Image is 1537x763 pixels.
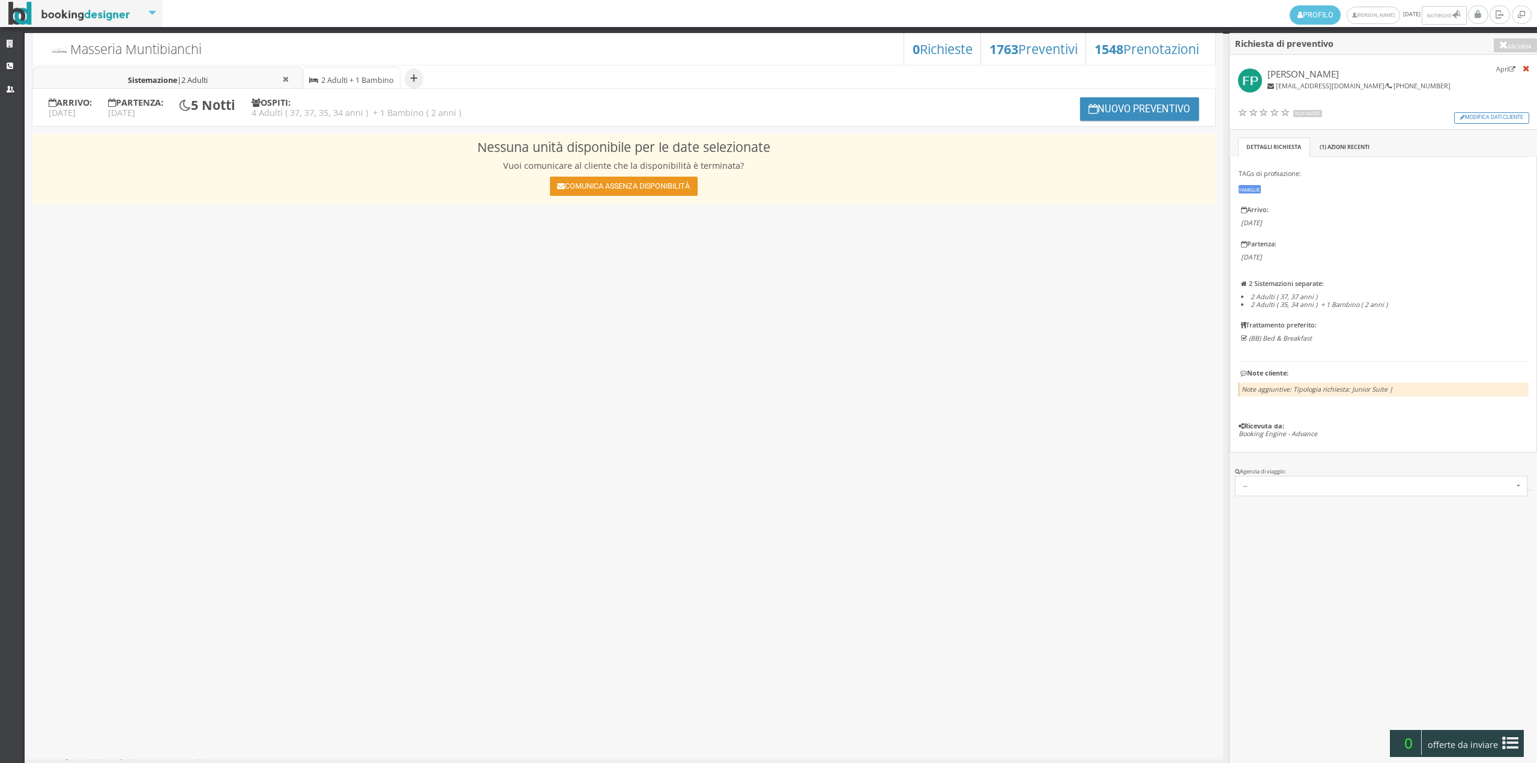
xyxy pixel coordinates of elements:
[1239,429,1317,438] i: Booking Engine - Advance
[1290,5,1468,25] span: [DATE]
[1235,38,1333,49] b: Richiesta di preventivo
[1241,240,1526,248] h6: Partenza:
[1235,468,1532,476] div: Agenzia di viaggio:
[1395,730,1422,755] span: 0
[1321,143,1324,151] span: 1
[1238,138,1310,157] a: Dettagli Richiesta
[1235,476,1527,496] button: --
[1290,5,1341,25] a: Profilo
[1242,385,1393,394] i: Note aggiuntive: Tipologia richiesta: Junior Suite |
[8,2,130,25] img: BookingDesigner.com
[1251,300,1388,309] i: 2 Adulti ( 35, 34 anni ) + 1 Bambino ( 2 anni )
[1267,82,1451,90] h6: /
[1293,110,1322,117] span: Not Rated
[1276,81,1385,90] span: [EMAIL_ADDRESS][DOMAIN_NAME]
[1311,138,1378,157] a: ( ) Azioni recenti
[1251,292,1317,301] i: 2 Adulti ( 37, 37 anni )
[1241,218,1262,227] i: [DATE]
[1494,38,1537,52] button: Archivia
[1496,62,1515,74] a: Apri
[1249,333,1312,342] i: (BB) Bed & Breakfast
[1454,112,1529,124] button: Modifica dati cliente
[1238,68,1263,93] img: Francesca Peruzzi
[1239,421,1284,430] b: Ricevuta da:
[1239,169,1301,178] span: TAGs di profilazione:
[1496,64,1515,73] small: Apri
[1241,321,1526,329] h6: Trattamento preferito:
[1243,482,1514,490] span: --
[1238,108,1291,120] div: Not Rated
[1394,81,1451,90] span: [PHONE_NUMBER]
[1239,185,1261,193] small: Famiglie
[1347,7,1400,24] a: [PERSON_NAME]
[1422,6,1466,25] button: Notifiche
[1267,68,1339,80] span: [PERSON_NAME]
[1249,279,1324,288] span: 2 Sistemazioni separate:
[1424,735,1502,755] span: offerte da inviare
[1239,368,1288,377] b: Note cliente:
[1238,107,1323,120] a: Not Rated
[1241,252,1262,261] i: [DATE]
[1241,206,1526,214] h6: Arrivo:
